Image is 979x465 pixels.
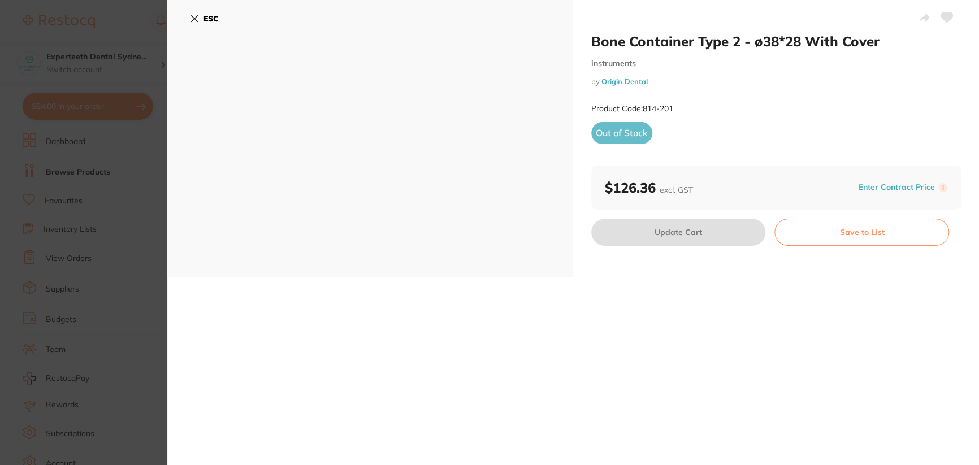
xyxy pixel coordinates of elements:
span: Out of Stock [591,122,652,144]
button: Enter Contract Price [855,182,938,193]
button: ESC [190,9,219,28]
small: Product Code: 814-201 [591,104,673,114]
b: ESC [203,14,219,24]
b: $126.36 [605,179,693,196]
button: Update Cart [591,219,765,246]
h2: Bone Container Type 2 - ø38*28 With Cover [591,33,961,50]
label: i [938,183,947,192]
span: excl. GST [660,185,693,195]
small: instruments [591,59,961,68]
small: by [591,77,961,86]
a: Origin Dental [601,77,648,86]
button: Save to List [774,219,949,246]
